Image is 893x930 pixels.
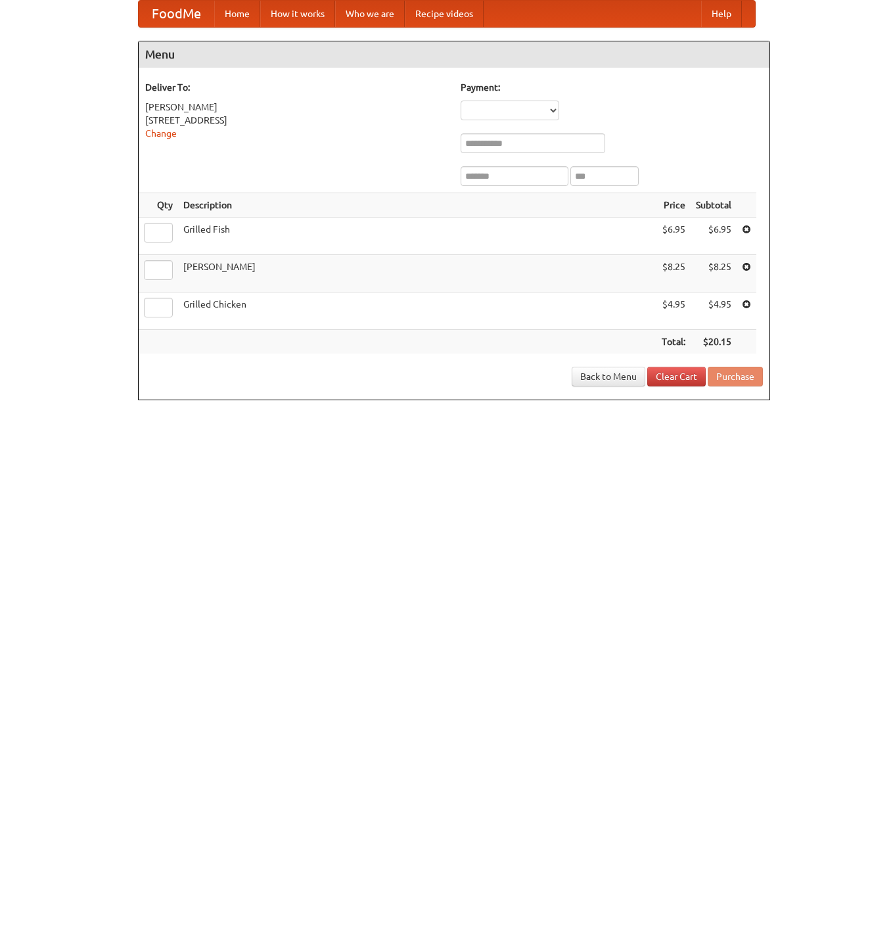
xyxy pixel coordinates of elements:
[178,193,656,218] th: Description
[461,81,763,94] h5: Payment:
[145,128,177,139] a: Change
[691,218,737,255] td: $6.95
[260,1,335,27] a: How it works
[405,1,484,27] a: Recipe videos
[145,101,447,114] div: [PERSON_NAME]
[178,292,656,330] td: Grilled Chicken
[691,255,737,292] td: $8.25
[656,218,691,255] td: $6.95
[708,367,763,386] button: Purchase
[145,81,447,94] h5: Deliver To:
[335,1,405,27] a: Who we are
[656,292,691,330] td: $4.95
[656,193,691,218] th: Price
[145,114,447,127] div: [STREET_ADDRESS]
[701,1,742,27] a: Help
[178,255,656,292] td: [PERSON_NAME]
[656,330,691,354] th: Total:
[647,367,706,386] a: Clear Cart
[139,193,178,218] th: Qty
[139,41,769,68] h4: Menu
[656,255,691,292] td: $8.25
[691,292,737,330] td: $4.95
[139,1,214,27] a: FoodMe
[691,193,737,218] th: Subtotal
[178,218,656,255] td: Grilled Fish
[572,367,645,386] a: Back to Menu
[691,330,737,354] th: $20.15
[214,1,260,27] a: Home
